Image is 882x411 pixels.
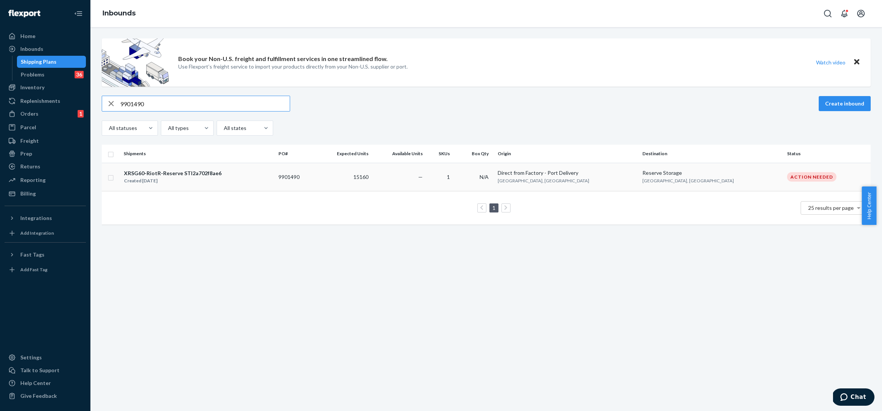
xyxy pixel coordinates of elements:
[5,390,86,402] button: Give Feedback
[491,205,497,211] a: Page 1 is your current page
[447,174,450,180] span: 1
[808,205,854,211] span: 25 results per page
[862,186,876,225] button: Help Center
[20,354,42,361] div: Settings
[833,388,874,407] iframe: Opens a widget where you can chat to one of our agents
[642,169,781,177] div: Reserve Storage
[5,227,86,239] a: Add Integration
[371,145,426,163] th: Available Units
[426,145,456,163] th: SKUs
[120,96,290,111] input: Search inbounds by name, destination, msku...
[20,392,57,400] div: Give Feedback
[852,57,862,68] button: Close
[639,145,784,163] th: Destination
[178,63,408,70] p: Use Flexport’s freight service to import your products directly from your Non-U.S. supplier or port.
[5,212,86,224] button: Integrations
[456,145,494,163] th: Box Qty
[75,71,84,78] div: 36
[820,6,835,21] button: Open Search Box
[20,124,36,131] div: Parcel
[20,45,43,53] div: Inbounds
[275,145,316,163] th: PO#
[20,367,60,374] div: Talk to Support
[418,174,423,180] span: —
[5,364,86,376] button: Talk to Support
[5,264,86,276] a: Add Fast Tag
[20,163,40,170] div: Returns
[275,163,316,191] td: 9901490
[223,124,224,132] input: All states
[811,57,850,68] button: Watch video
[5,30,86,42] a: Home
[5,43,86,55] a: Inbounds
[480,174,489,180] span: N/A
[96,3,142,24] ol: breadcrumbs
[5,351,86,364] a: Settings
[167,124,168,132] input: All types
[20,251,44,258] div: Fast Tags
[71,6,86,21] button: Close Navigation
[17,69,86,81] a: Problems36
[20,190,36,197] div: Billing
[20,150,32,157] div: Prep
[20,379,51,387] div: Help Center
[5,121,86,133] a: Parcel
[495,145,639,163] th: Origin
[17,56,86,68] a: Shipping Plans
[819,96,871,111] button: Create inbound
[20,230,54,236] div: Add Integration
[20,214,52,222] div: Integrations
[20,32,35,40] div: Home
[5,135,86,147] a: Freight
[5,377,86,389] a: Help Center
[5,81,86,93] a: Inventory
[108,124,109,132] input: All statuses
[5,160,86,173] a: Returns
[837,6,852,21] button: Open notifications
[124,170,222,177] div: XRSG60-RiotR-Reserve STI2a702f8ae6
[20,110,38,118] div: Orders
[5,188,86,200] a: Billing
[5,95,86,107] a: Replenishments
[5,174,86,186] a: Reporting
[498,178,589,183] span: [GEOGRAPHIC_DATA], [GEOGRAPHIC_DATA]
[20,137,39,145] div: Freight
[5,249,86,261] button: Fast Tags
[102,9,136,17] a: Inbounds
[853,6,868,21] button: Open account menu
[178,55,388,63] p: Book your Non-U.S. freight and fulfillment services in one streamlined flow.
[20,266,47,273] div: Add Fast Tag
[316,145,371,163] th: Expected Units
[78,110,84,118] div: 1
[642,178,734,183] span: [GEOGRAPHIC_DATA], [GEOGRAPHIC_DATA]
[787,172,836,182] div: Action Needed
[784,145,871,163] th: Status
[21,58,57,66] div: Shipping Plans
[121,145,275,163] th: Shipments
[20,176,46,184] div: Reporting
[353,174,368,180] span: 15160
[20,97,60,105] div: Replenishments
[21,71,44,78] div: Problems
[20,84,44,91] div: Inventory
[8,10,40,17] img: Flexport logo
[498,169,636,177] div: Direct from Factory - Port Delivery
[124,177,222,185] div: Created [DATE]
[5,148,86,160] a: Prep
[5,108,86,120] a: Orders1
